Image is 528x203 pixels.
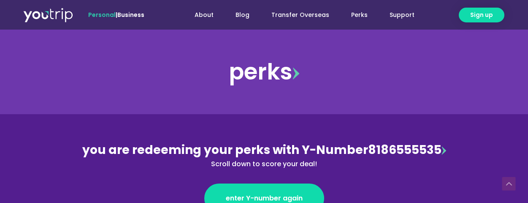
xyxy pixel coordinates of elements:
a: About [184,7,225,23]
a: Business [117,11,144,19]
a: Blog [225,7,260,23]
div: 8186555535 [81,141,447,169]
nav: Menu [167,7,425,23]
div: Scroll down to score your deal! [81,159,447,169]
a: Transfer Overseas [260,7,340,23]
span: you are redeeming your perks with Y-Number [82,142,368,158]
a: Perks [340,7,379,23]
span: | [88,11,144,19]
a: Sign up [459,8,504,22]
a: Support [379,7,425,23]
span: Sign up [470,11,493,19]
span: Personal [88,11,116,19]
